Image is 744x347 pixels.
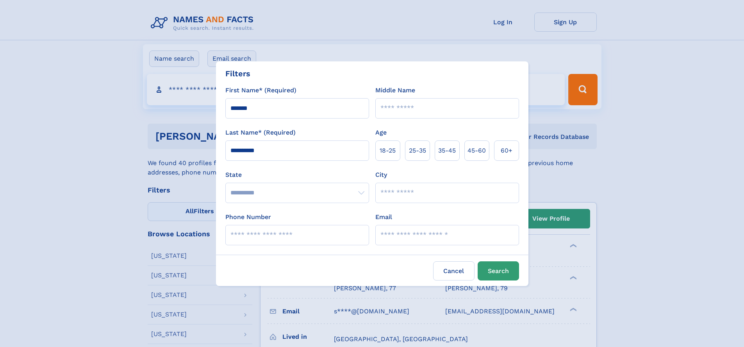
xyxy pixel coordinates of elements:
[501,146,512,155] span: 60+
[438,146,456,155] span: 35‑45
[375,86,415,95] label: Middle Name
[478,261,519,280] button: Search
[375,212,392,222] label: Email
[225,86,296,95] label: First Name* (Required)
[225,212,271,222] label: Phone Number
[225,170,369,180] label: State
[375,170,387,180] label: City
[380,146,396,155] span: 18‑25
[225,128,296,137] label: Last Name* (Required)
[225,68,250,79] div: Filters
[467,146,486,155] span: 45‑60
[375,128,387,137] label: Age
[409,146,426,155] span: 25‑35
[433,261,475,280] label: Cancel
